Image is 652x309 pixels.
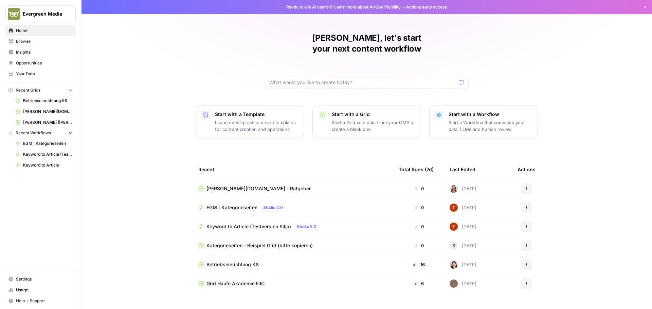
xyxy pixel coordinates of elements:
[16,276,73,282] span: Settings
[450,260,458,269] img: 9ei8zammlfls2gjjhap2otnia9mo
[450,223,476,231] div: [DATE]
[206,204,257,211] span: EGM | Kategorieseiten
[13,160,76,171] a: Keyword to Article
[5,25,76,36] a: Home
[332,119,415,133] p: Start a Grid with data from your CMS or create a blank one
[297,224,316,230] span: Studio 2.0
[450,279,458,288] img: dg2rw5lz5wrueqm9mfsnexyipzh4
[450,185,476,193] div: [DATE]
[198,280,388,287] a: Grid Haufe Akademie FJC
[5,85,76,95] button: Recent Grids
[16,38,73,44] span: Browse
[334,4,357,9] a: Learn more
[16,27,73,34] span: Home
[23,11,64,17] span: Evergreen Media
[13,117,76,128] a: [PERSON_NAME] ([PERSON_NAME])
[263,205,283,211] span: Studio 2.0
[5,285,76,295] a: Usage
[450,279,476,288] div: [DATE]
[450,223,458,231] img: 9orr20j76m1b489i288gk9cgnwjw
[399,160,434,179] div: Total Runs (7d)
[399,204,439,211] div: 0
[23,98,73,104] span: Betriebseinrichtung KS
[450,260,476,269] div: [DATE]
[450,185,458,193] img: dghnp7yvg7rjnhrmvxsuvm8jhj5p
[429,105,538,138] button: Start with a WorkflowStart a Workflow that combines your data, LLMs and human review
[16,71,73,77] span: Your Data
[206,223,291,230] span: Keyword to Article (Testversion Silja)
[198,204,388,212] a: EGM | KategorieseitenStudio 2.0
[198,185,388,192] a: [PERSON_NAME][DOMAIN_NAME] - Ratgeber
[198,160,388,179] div: Recent
[450,204,476,212] div: [DATE]
[5,58,76,69] a: Opportunities
[5,295,76,306] button: Help + Support
[8,8,20,20] img: Evergreen Media Logo
[312,105,421,138] button: Start with a GridStart a Grid with data from your CMS or create a blank one
[5,47,76,58] a: Insights
[450,242,476,250] div: [DATE]
[399,223,439,230] div: 0
[23,140,73,147] span: EGM | Kategorieseiten
[16,130,51,136] span: Recent Workflows
[269,79,456,86] input: What would you like to create today?
[13,138,76,149] a: EGM | Kategorieseiten
[215,119,298,133] p: Launch best-practice driven templates for content creation and operations
[23,109,73,115] span: [PERSON_NAME][DOMAIN_NAME] - Ratgeber
[16,87,40,93] span: Recent Grids
[265,33,469,54] h1: [PERSON_NAME], let's start your next content workflow
[16,60,73,66] span: Opportunities
[399,185,439,192] div: 0
[198,242,388,249] a: Kategorieseiten - Beispiel Grid (bitte kopieren)
[23,119,73,125] span: [PERSON_NAME] ([PERSON_NAME])
[13,149,76,160] a: Keyword to Article (Testversion Silja)
[13,106,76,117] a: [PERSON_NAME][DOMAIN_NAME] - Ratgeber
[13,95,76,106] a: Betriebseinrichtung KS
[286,4,401,10] span: Ready to win AI search? about AirOps Visibility
[16,298,73,304] span: Help + Support
[406,4,447,10] span: Actions early access
[518,160,536,179] div: Actions
[5,36,76,47] a: Browse
[23,151,73,157] span: Keyword to Article (Testversion Silja)
[198,223,388,231] a: Keyword to Article (Testversion Silja)Studio 2.0
[399,242,439,249] div: 0
[206,185,311,192] span: [PERSON_NAME][DOMAIN_NAME] - Ratgeber
[5,128,76,138] button: Recent Workflows
[5,69,76,79] a: Your Data
[450,204,458,212] img: 9orr20j76m1b489i288gk9cgnwjw
[5,5,76,22] button: Workspace: Evergreen Media
[332,111,415,118] p: Start with a Grid
[399,280,439,287] div: 6
[452,242,455,249] span: S
[399,261,439,268] div: 16
[449,111,532,118] p: Start with a Workflow
[16,49,73,55] span: Insights
[198,261,388,268] a: Betriebseinrichtung KS
[196,105,304,138] button: Start with a TemplateLaunch best-practice driven templates for content creation and operations
[215,111,298,118] p: Start with a Template
[449,119,532,133] p: Start a Workflow that combines your data, LLMs and human review
[5,274,76,285] a: Settings
[16,287,73,293] span: Usage
[23,162,73,168] span: Keyword to Article
[206,242,313,249] span: Kategorieseiten - Beispiel Grid (bitte kopieren)
[206,261,259,268] span: Betriebseinrichtung KS
[450,160,475,179] div: Last Edited
[206,280,265,287] span: Grid Haufe Akademie FJC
